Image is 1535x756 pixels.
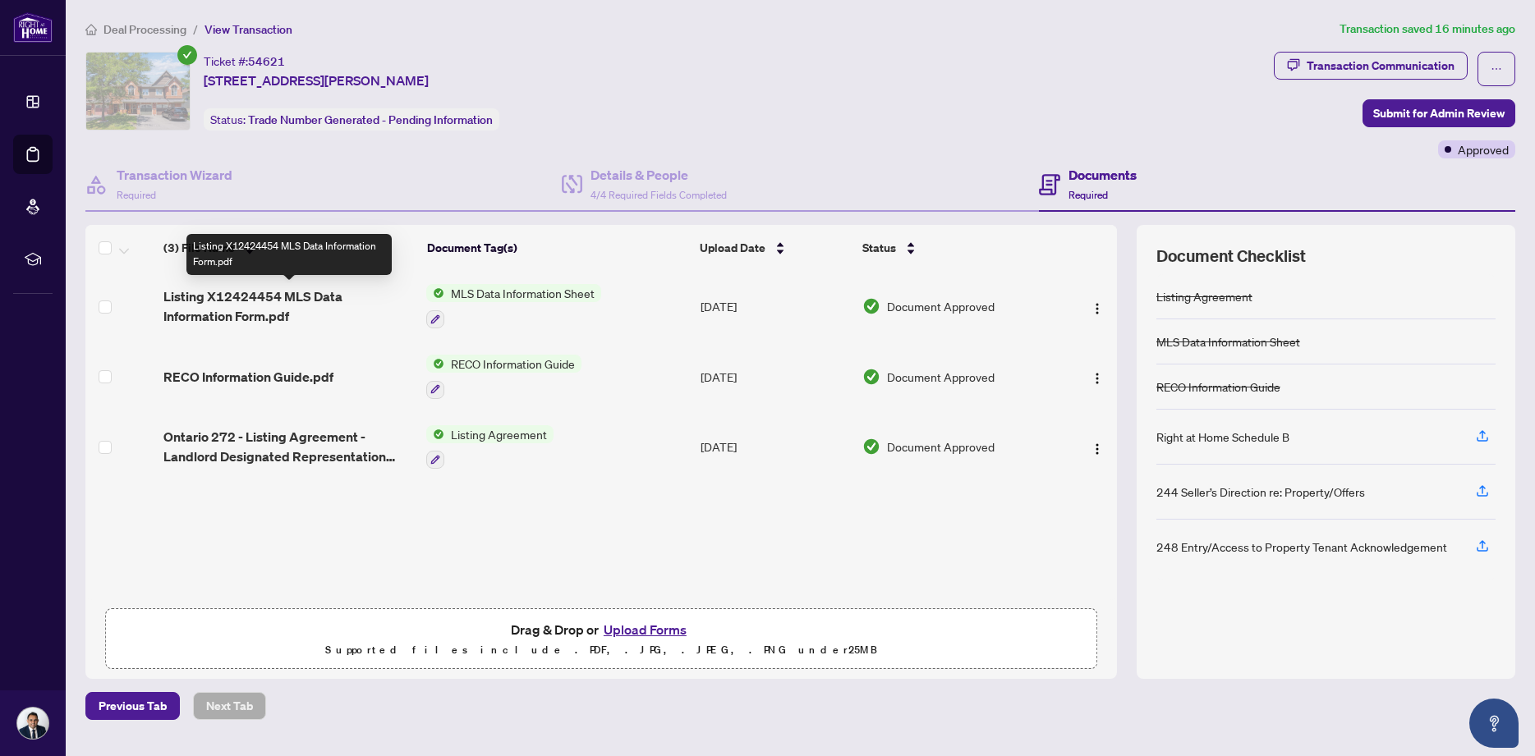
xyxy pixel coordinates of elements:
span: RECO Information Guide [444,355,581,373]
h4: Documents [1069,165,1137,185]
button: Submit for Admin Review [1363,99,1515,127]
img: Status Icon [426,284,444,302]
h4: Transaction Wizard [117,165,232,185]
article: Transaction saved 16 minutes ago [1340,20,1515,39]
span: Document Approved [887,297,995,315]
img: Logo [1091,372,1104,385]
img: Document Status [862,368,880,386]
span: Required [117,189,156,201]
h4: Details & People [591,165,727,185]
span: Ontario 272 - Listing Agreement - Landlord Designated Representation Agreement Authority to Offer... [163,427,413,466]
img: IMG-X12424454_1.jpg [86,53,190,130]
span: View Transaction [205,22,292,37]
span: [STREET_ADDRESS][PERSON_NAME] [204,71,429,90]
div: Listing Agreement [1156,287,1252,305]
div: Transaction Communication [1307,53,1455,79]
span: 54621 [248,54,285,69]
span: Listing X12424454 MLS Data Information Form.pdf [163,286,413,326]
button: Status IconMLS Data Information Sheet [426,284,601,328]
div: 244 Seller’s Direction re: Property/Offers [1156,483,1365,501]
div: Listing X12424454 MLS Data Information Form.pdf [186,234,392,275]
div: MLS Data Information Sheet [1156,332,1300,351]
span: Approved [1458,140,1509,158]
th: Status [856,225,1059,271]
button: Previous Tab [85,692,180,720]
span: Document Approved [887,368,995,386]
span: Document Approved [887,438,995,456]
button: Upload Forms [599,619,692,640]
div: 248 Entry/Access to Property Tenant Acknowledgement [1156,538,1447,556]
button: Logo [1084,293,1110,319]
th: Document Tag(s) [421,225,693,271]
th: (3) File Name [157,225,420,271]
span: ellipsis [1491,63,1502,75]
p: Supported files include .PDF, .JPG, .JPEG, .PNG under 25 MB [116,640,1087,660]
span: Deal Processing [103,22,186,37]
span: Status [862,239,896,257]
img: Status Icon [426,425,444,443]
span: Trade Number Generated - Pending Information [248,112,493,127]
td: [DATE] [694,412,857,483]
td: [DATE] [694,341,857,412]
span: home [85,24,97,35]
td: [DATE] [694,271,857,341]
button: Transaction Communication [1274,52,1468,80]
button: Logo [1084,364,1110,390]
button: Status IconRECO Information Guide [426,355,581,399]
button: Status IconListing Agreement [426,425,554,470]
span: Drag & Drop or [511,619,692,640]
div: Right at Home Schedule B [1156,428,1289,446]
span: (3) File Name [163,239,235,257]
span: 4/4 Required Fields Completed [591,189,727,201]
img: Status Icon [426,355,444,373]
button: Logo [1084,433,1110,460]
button: Next Tab [193,692,266,720]
span: Upload Date [700,239,765,257]
img: Logo [1091,302,1104,315]
button: Open asap [1469,699,1519,748]
span: Required [1069,189,1108,201]
div: Status: [204,108,499,131]
span: Submit for Admin Review [1373,100,1505,126]
span: Document Checklist [1156,245,1306,268]
span: MLS Data Information Sheet [444,284,601,302]
th: Upload Date [693,225,856,271]
div: RECO Information Guide [1156,378,1280,396]
span: RECO Information Guide.pdf [163,367,333,387]
li: / [193,20,198,39]
span: check-circle [177,45,197,65]
img: logo [13,12,53,43]
span: Previous Tab [99,693,167,719]
span: Listing Agreement [444,425,554,443]
div: Ticket #: [204,52,285,71]
span: Drag & Drop orUpload FormsSupported files include .PDF, .JPG, .JPEG, .PNG under25MB [106,609,1096,670]
img: Profile Icon [17,708,48,739]
img: Logo [1091,442,1104,456]
img: Document Status [862,297,880,315]
img: Document Status [862,438,880,456]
